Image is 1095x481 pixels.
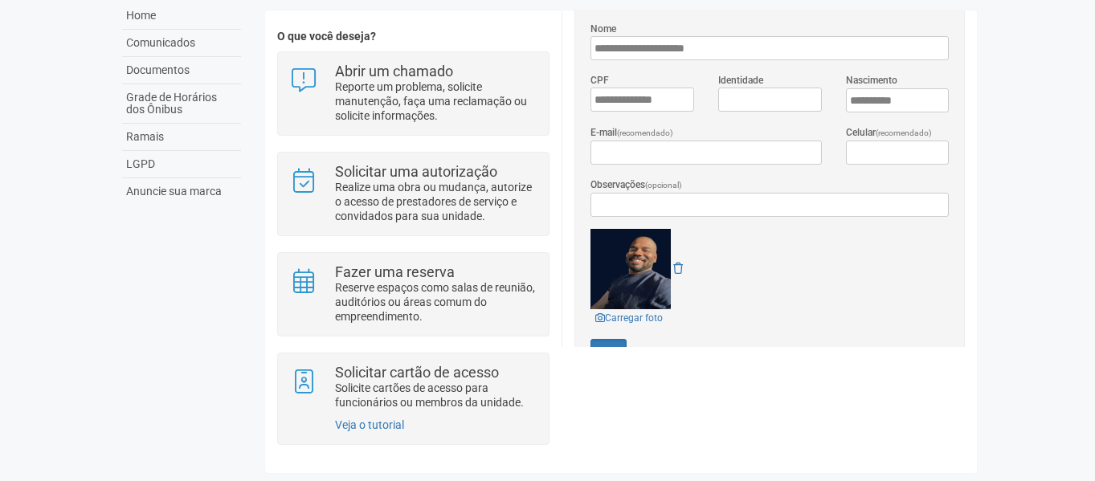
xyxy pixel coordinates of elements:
[590,22,616,36] label: Nome
[122,124,241,151] a: Ramais
[122,2,241,30] a: Home
[122,151,241,178] a: LGPD
[718,73,763,88] label: Identidade
[590,309,668,327] a: Carregar foto
[122,30,241,57] a: Comunicados
[645,181,682,190] span: (opcional)
[590,73,609,88] label: CPF
[846,125,932,141] label: Celular
[590,177,682,193] label: Observações
[290,365,537,410] a: Solicitar cartão de acesso Solicite cartões de acesso para funcionários ou membros da unidade.
[277,31,550,43] h4: O que você deseja?
[673,262,683,275] a: Remover
[590,125,673,141] label: E-mail
[335,381,537,410] p: Solicite cartões de acesso para funcionários ou membros da unidade.
[335,280,537,324] p: Reserve espaços como salas de reunião, auditórios ou áreas comum do empreendimento.
[617,128,673,137] span: (recomendado)
[122,57,241,84] a: Documentos
[590,229,671,309] img: GetFile
[335,263,455,280] strong: Fazer uma reserva
[335,418,404,431] a: Veja o tutorial
[122,84,241,124] a: Grade de Horários dos Ônibus
[122,178,241,205] a: Anuncie sua marca
[335,364,499,381] strong: Solicitar cartão de acesso
[629,339,685,363] a: Cancelar
[290,64,537,123] a: Abrir um chamado Reporte um problema, solicite manutenção, faça uma reclamação ou solicite inform...
[290,165,537,223] a: Solicitar uma autorização Realize uma obra ou mudança, autorize o acesso de prestadores de serviç...
[876,128,932,137] span: (recomendado)
[335,79,537,123] p: Reporte um problema, solicite manutenção, faça uma reclamação ou solicite informações.
[846,73,897,88] label: Nascimento
[335,163,497,180] strong: Solicitar uma autorização
[335,63,453,79] strong: Abrir um chamado
[335,180,537,223] p: Realize uma obra ou mudança, autorize o acesso de prestadores de serviço e convidados para sua un...
[290,265,537,324] a: Fazer uma reserva Reserve espaços como salas de reunião, auditórios ou áreas comum do empreendime...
